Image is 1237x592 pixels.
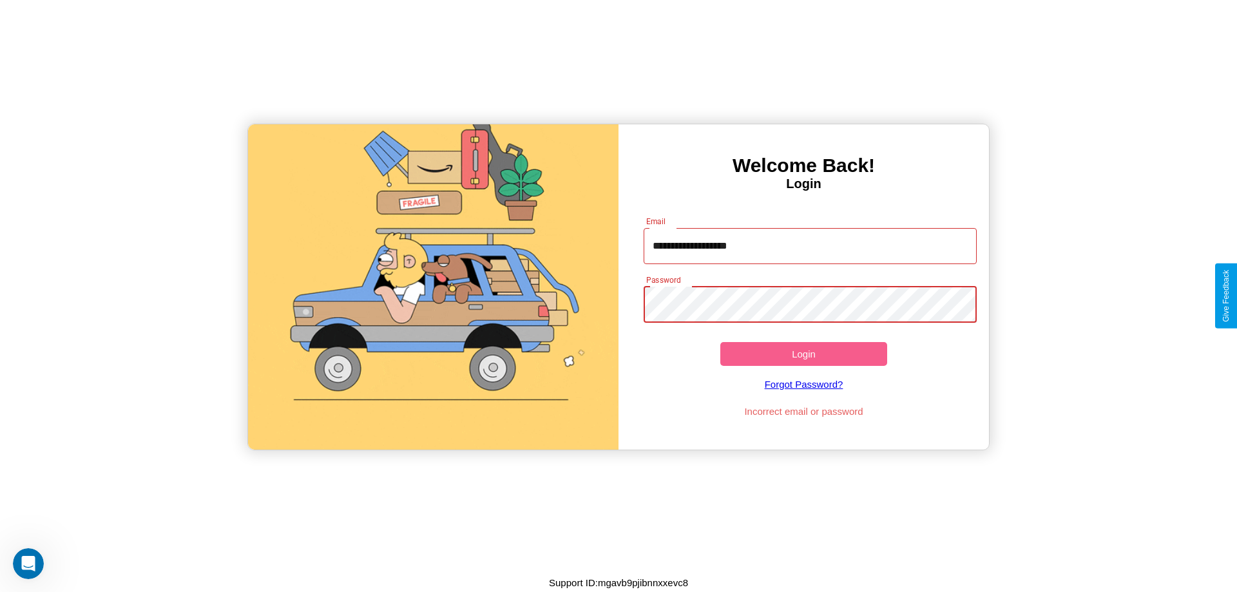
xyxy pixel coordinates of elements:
div: Give Feedback [1222,270,1231,322]
a: Forgot Password? [637,366,971,403]
label: Password [646,274,680,285]
label: Email [646,216,666,227]
p: Support ID: mgavb9pjibnnxxevc8 [549,574,688,591]
button: Login [720,342,887,366]
p: Incorrect email or password [637,403,971,420]
h4: Login [618,177,989,191]
iframe: Intercom live chat [13,548,44,579]
img: gif [248,124,618,450]
h3: Welcome Back! [618,155,989,177]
